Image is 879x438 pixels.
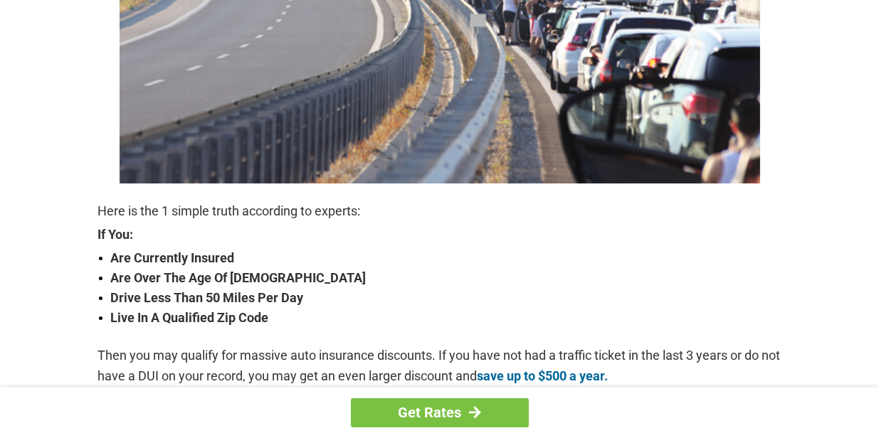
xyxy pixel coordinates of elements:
p: Here is the 1 simple truth according to experts: [98,201,781,221]
p: Then you may qualify for massive auto insurance discounts. If you have not had a traffic ticket i... [98,346,781,385]
strong: Live In A Qualified Zip Code [111,308,781,328]
strong: Are Currently Insured [111,248,781,268]
strong: Are Over The Age Of [DEMOGRAPHIC_DATA] [111,268,781,288]
strong: If You: [98,228,781,241]
a: save up to $500 a year. [478,368,609,383]
strong: Drive Less Than 50 Miles Per Day [111,288,781,308]
a: Get Rates [351,398,529,427]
